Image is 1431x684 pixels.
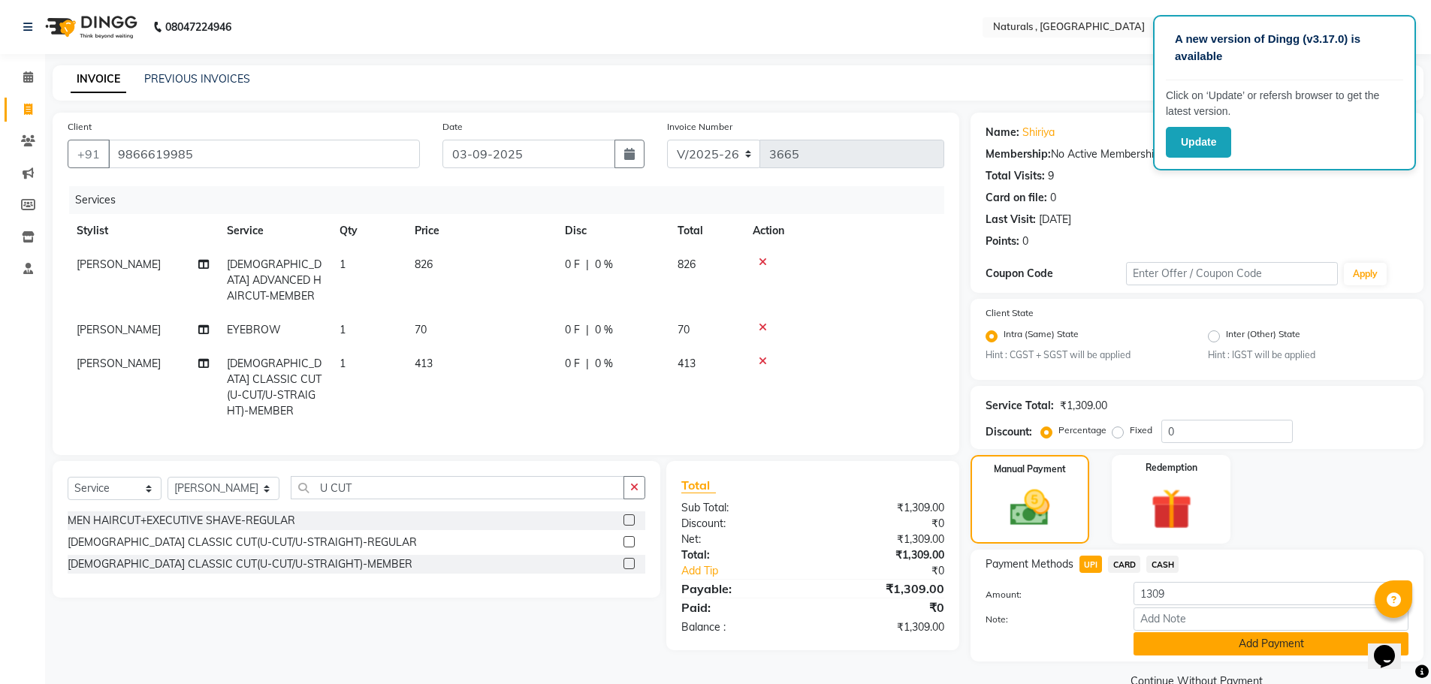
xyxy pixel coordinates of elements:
[1022,125,1055,140] a: Shiriya
[38,6,141,48] img: logo
[595,322,613,338] span: 0 %
[986,306,1034,320] label: Client State
[813,547,956,563] div: ₹1,309.00
[227,258,322,303] span: [DEMOGRAPHIC_DATA] ADVANCED HAIRCUT-MEMBER
[986,234,1019,249] div: Points:
[813,619,956,635] div: ₹1,309.00
[331,214,406,248] th: Qty
[1048,168,1054,184] div: 9
[670,619,813,635] div: Balance :
[586,257,589,273] span: |
[986,556,1073,572] span: Payment Methods
[68,556,412,572] div: [DEMOGRAPHIC_DATA] CLASSIC CUT(U-CUT/U-STRAIGHT)-MEMBER
[986,190,1047,206] div: Card on file:
[565,356,580,372] span: 0 F
[565,322,580,338] span: 0 F
[1004,327,1079,345] label: Intra (Same) State
[1108,556,1140,573] span: CARD
[986,146,1408,162] div: No Active Membership
[442,120,463,134] label: Date
[667,120,732,134] label: Invoice Number
[1126,262,1338,285] input: Enter Offer / Coupon Code
[670,516,813,532] div: Discount:
[595,257,613,273] span: 0 %
[986,424,1032,440] div: Discount:
[1134,632,1408,655] button: Add Payment
[144,72,250,86] a: PREVIOUS INVOICES
[415,258,433,271] span: 826
[556,214,669,248] th: Disc
[678,258,696,271] span: 826
[68,140,110,168] button: +91
[1175,31,1394,65] p: A new version of Dingg (v3.17.0) is available
[681,478,716,493] span: Total
[415,357,433,370] span: 413
[813,516,956,532] div: ₹0
[670,547,813,563] div: Total:
[670,580,813,598] div: Payable:
[986,146,1051,162] div: Membership:
[1368,624,1416,669] iframe: chat widget
[744,214,944,248] th: Action
[986,266,1127,282] div: Coupon Code
[71,66,126,93] a: INVOICE
[415,323,427,336] span: 70
[1166,88,1403,119] p: Click on ‘Update’ or refersh browser to get the latest version.
[669,214,744,248] th: Total
[1138,484,1205,535] img: _gift.svg
[1166,127,1231,158] button: Update
[68,513,295,529] div: MEN HAIRCUT+EXECUTIVE SHAVE-REGULAR
[68,214,218,248] th: Stylist
[565,257,580,273] span: 0 F
[77,357,161,370] span: [PERSON_NAME]
[1134,607,1408,631] input: Add Note
[1058,423,1106,437] label: Percentage
[77,258,161,271] span: [PERSON_NAME]
[165,6,231,48] b: 08047224946
[586,356,589,372] span: |
[994,463,1066,476] label: Manual Payment
[68,535,417,550] div: [DEMOGRAPHIC_DATA] CLASSIC CUT(U-CUT/U-STRAIGHT)-REGULAR
[1039,212,1071,227] div: [DATE]
[670,563,836,579] a: Add Tip
[670,598,813,616] div: Paid:
[813,598,956,616] div: ₹0
[986,212,1036,227] div: Last Visit:
[1208,348,1408,362] small: Hint : IGST will be applied
[227,357,322,417] span: [DEMOGRAPHIC_DATA] CLASSIC CUT(U-CUT/U-STRAIGHT)-MEMBER
[1146,461,1197,475] label: Redemption
[986,168,1045,184] div: Total Visits:
[670,500,813,516] div: Sub Total:
[69,186,956,214] div: Services
[406,214,556,248] th: Price
[813,500,956,516] div: ₹1,309.00
[291,476,625,499] input: Search or Scan
[227,323,281,336] span: EYEBROW
[813,580,956,598] div: ₹1,309.00
[77,323,161,336] span: [PERSON_NAME]
[595,356,613,372] span: 0 %
[813,532,956,547] div: ₹1,309.00
[108,140,420,168] input: Search by Name/Mobile/Email/Code
[1050,190,1056,206] div: 0
[678,357,696,370] span: 413
[1344,263,1387,285] button: Apply
[1022,234,1028,249] div: 0
[670,532,813,547] div: Net:
[974,613,1123,626] label: Note:
[1146,556,1179,573] span: CASH
[340,323,346,336] span: 1
[1060,398,1107,414] div: ₹1,309.00
[340,357,346,370] span: 1
[986,125,1019,140] div: Name:
[974,588,1123,601] label: Amount:
[986,398,1054,414] div: Service Total:
[68,120,92,134] label: Client
[1079,556,1103,573] span: UPI
[340,258,346,271] span: 1
[986,348,1186,362] small: Hint : CGST + SGST will be applied
[1130,423,1152,437] label: Fixed
[586,322,589,338] span: |
[998,485,1062,531] img: _cash.svg
[837,563,956,579] div: ₹0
